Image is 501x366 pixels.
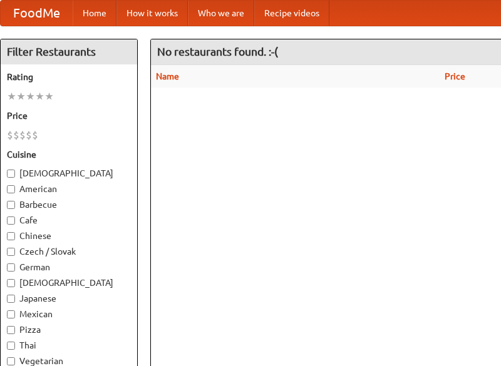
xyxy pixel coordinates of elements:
li: ★ [26,89,35,103]
li: ★ [35,89,44,103]
label: Mexican [7,308,131,320]
ng-pluralize: No restaurants found. :-( [157,46,278,58]
label: Barbecue [7,198,131,211]
a: Name [156,71,179,81]
input: Mexican [7,310,15,318]
input: German [7,263,15,272]
a: Recipe videos [254,1,329,26]
h5: Price [7,109,131,122]
label: American [7,183,131,195]
input: [DEMOGRAPHIC_DATA] [7,170,15,178]
input: Barbecue [7,201,15,209]
li: ★ [7,89,16,103]
label: German [7,261,131,273]
input: American [7,185,15,193]
li: $ [13,128,19,142]
input: Vegetarian [7,357,15,365]
input: Japanese [7,295,15,303]
input: [DEMOGRAPHIC_DATA] [7,279,15,287]
h5: Rating [7,71,131,83]
label: Czech / Slovak [7,245,131,258]
a: Price [445,71,465,81]
a: Home [73,1,116,26]
label: [DEMOGRAPHIC_DATA] [7,167,131,180]
a: FoodMe [1,1,73,26]
a: Who we are [188,1,254,26]
label: [DEMOGRAPHIC_DATA] [7,277,131,289]
li: ★ [16,89,26,103]
li: $ [19,128,26,142]
input: Czech / Slovak [7,248,15,256]
li: ★ [44,89,54,103]
a: How it works [116,1,188,26]
input: Pizza [7,326,15,334]
li: $ [26,128,32,142]
h4: Filter Restaurants [1,39,137,64]
input: Thai [7,342,15,350]
input: Chinese [7,232,15,240]
h5: Cuisine [7,148,131,161]
label: Pizza [7,323,131,336]
label: Thai [7,339,131,352]
label: Cafe [7,214,131,226]
input: Cafe [7,216,15,225]
li: $ [32,128,38,142]
label: Chinese [7,230,131,242]
label: Japanese [7,292,131,305]
li: $ [7,128,13,142]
